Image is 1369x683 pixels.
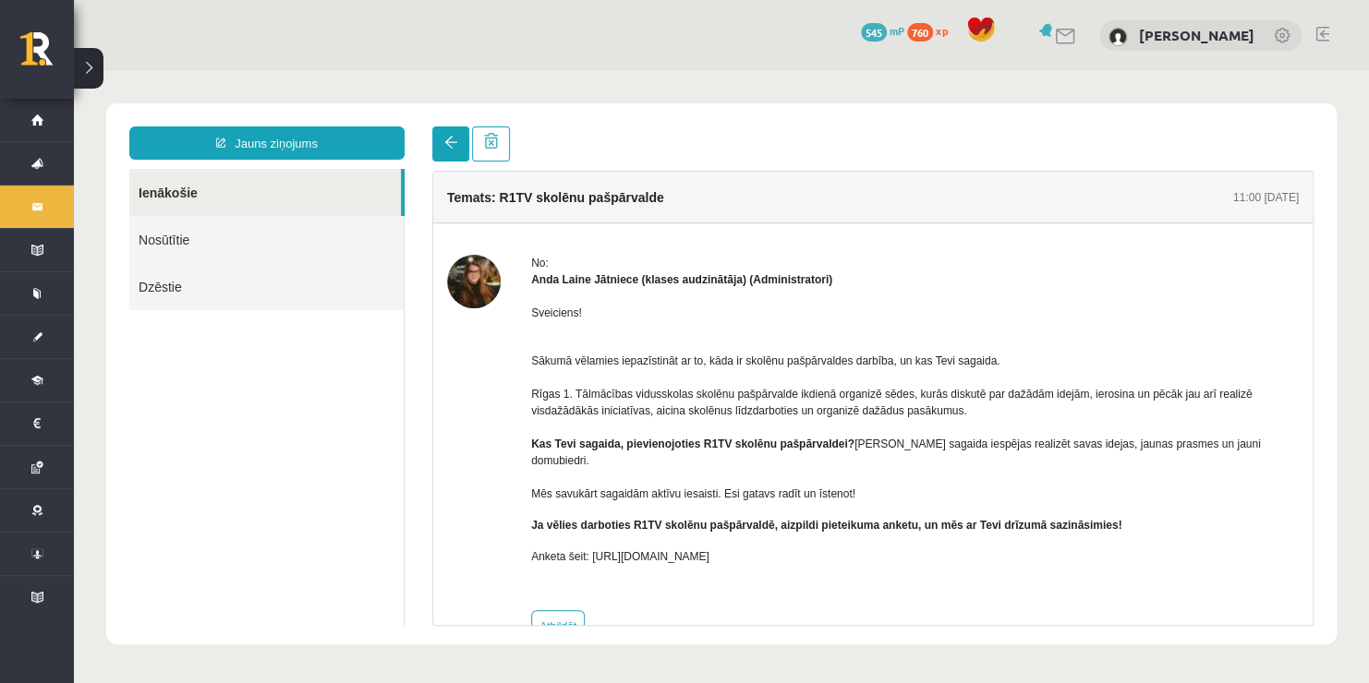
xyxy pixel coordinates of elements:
p: Sākumā vēlamies iepazīstināt ar to, kāda ir skolēnu pašpārvaldes darbība, un kas Tevi sagaida. Rī... [457,265,1225,431]
p: Sveiciens! [457,234,1225,250]
a: Nosūtītie [55,145,330,192]
span: 760 [907,23,933,42]
strong: Kas Tevi sagaida, pievienojoties R1TV skolēnu pašpārvaldei? [457,366,781,379]
strong: Anda Laine Jātniece (klases audzinātāja) (Administratori) [457,202,758,215]
a: 760 xp [907,23,957,38]
p: Anketa šeit: [URL][DOMAIN_NAME] [457,477,1225,494]
div: 11:00 [DATE] [1159,118,1225,135]
a: Dzēstie [55,192,330,239]
img: Anda Laine Jātniece (klases audzinātāja) [373,184,427,237]
img: Megija Saikovska [1109,28,1127,46]
span: xp [936,23,948,38]
a: [PERSON_NAME] [1139,26,1254,44]
span: 545 [861,23,887,42]
b: Ja vēlies darboties R1TV skolēnu pašpārvaldē, aizpildi pieteikuma anketu, un mēs ar Tevi drīzumā ... [457,448,1048,461]
div: No: [457,184,1225,200]
a: Ienākošie [55,98,327,145]
span: mP [890,23,904,38]
h4: Temats: R1TV skolēnu pašpārvalde [373,119,590,134]
a: Rīgas 1. Tālmācības vidusskola [20,32,74,78]
a: Atbildēt [457,539,511,572]
a: Jauns ziņojums [55,55,331,89]
a: 545 mP [861,23,904,38]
